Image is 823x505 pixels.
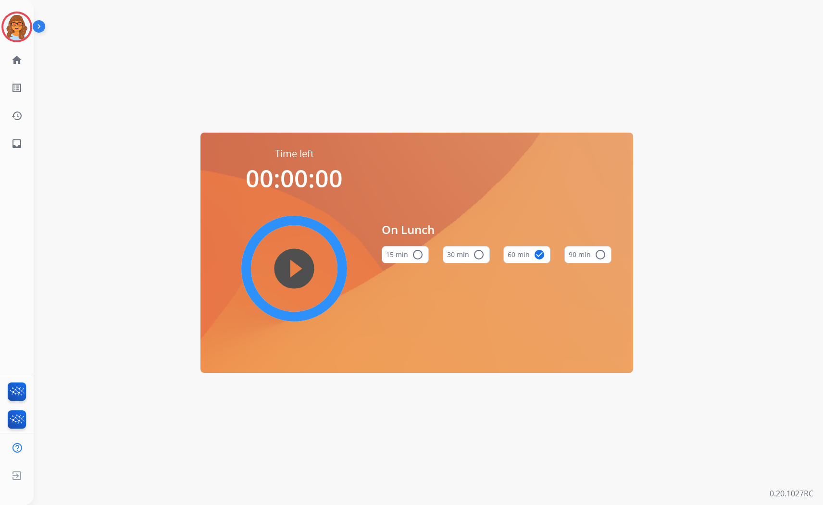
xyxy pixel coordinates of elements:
span: Time left [275,147,314,160]
mat-icon: inbox [11,138,23,149]
mat-icon: radio_button_unchecked [412,249,424,260]
p: 0.20.1027RC [770,488,813,499]
mat-icon: home [11,54,23,66]
button: 30 min [443,246,490,263]
button: 90 min [564,246,611,263]
span: 00:00:00 [246,162,343,195]
img: avatar [3,13,30,40]
mat-icon: list_alt [11,82,23,94]
button: 60 min [503,246,550,263]
mat-icon: check_circle [534,249,545,260]
mat-icon: radio_button_unchecked [595,249,606,260]
button: 15 min [382,246,429,263]
mat-icon: history [11,110,23,122]
mat-icon: radio_button_unchecked [473,249,485,260]
span: On Lunch [382,221,611,238]
mat-icon: play_circle_filled [288,263,300,274]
